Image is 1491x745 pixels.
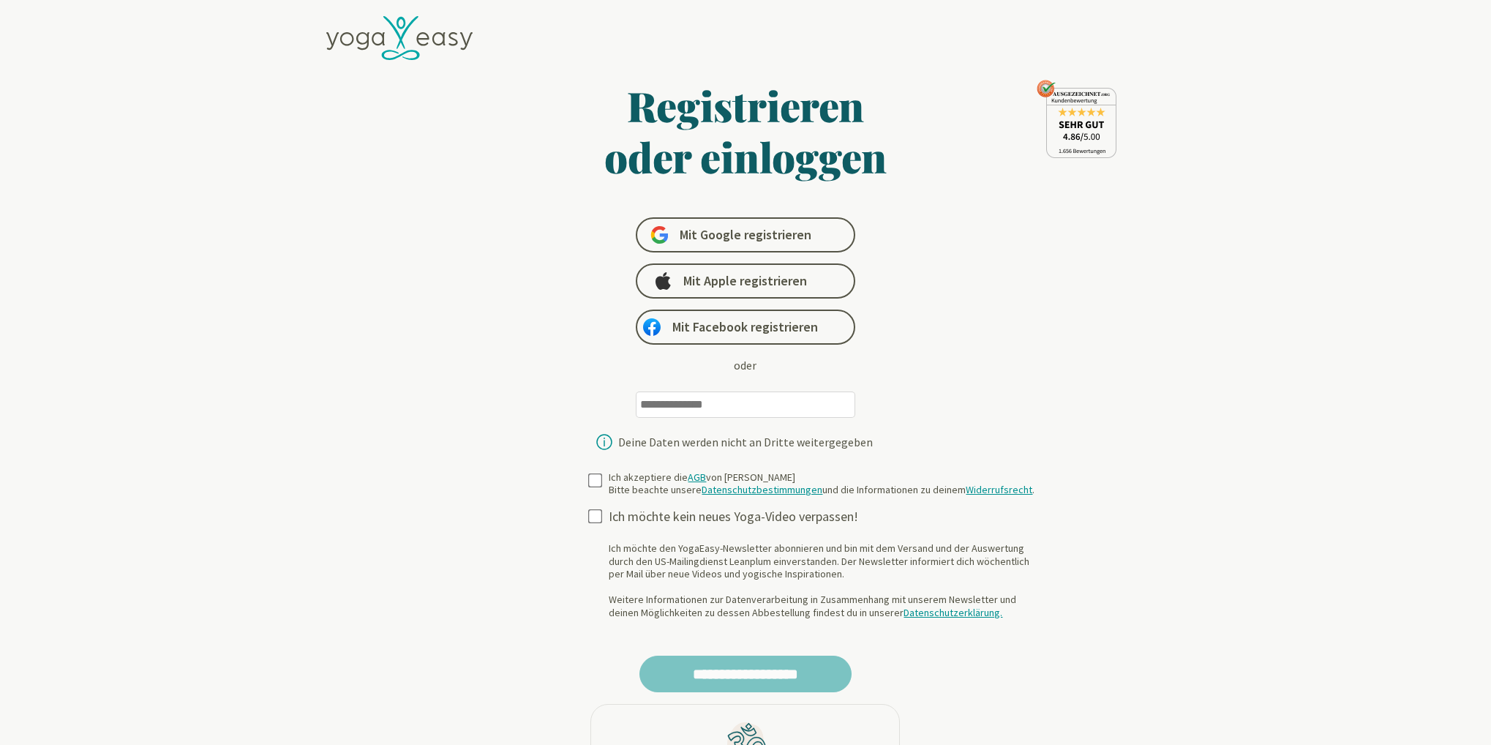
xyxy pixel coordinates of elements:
[636,217,855,252] a: Mit Google registrieren
[1037,80,1116,158] img: ausgezeichnet_seal.png
[609,509,1046,525] div: Ich möchte kein neues Yoga-Video verpassen!
[636,263,855,299] a: Mit Apple registrieren
[672,318,818,336] span: Mit Facebook registrieren
[683,272,807,290] span: Mit Apple registrieren
[966,483,1032,496] a: Widerrufsrecht
[904,606,1002,619] a: Datenschutzerklärung.
[636,310,855,345] a: Mit Facebook registrieren
[680,226,811,244] span: Mit Google registrieren
[734,356,756,374] div: oder
[688,471,706,484] a: AGB
[618,436,873,448] div: Deine Daten werden nicht an Dritte weitergegeben
[462,80,1029,182] h1: Registrieren oder einloggen
[702,483,822,496] a: Datenschutzbestimmungen
[609,471,1034,497] div: Ich akzeptiere die von [PERSON_NAME] Bitte beachte unsere und die Informationen zu deinem .
[609,542,1046,619] div: Ich möchte den YogaEasy-Newsletter abonnieren und bin mit dem Versand und der Auswertung durch de...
